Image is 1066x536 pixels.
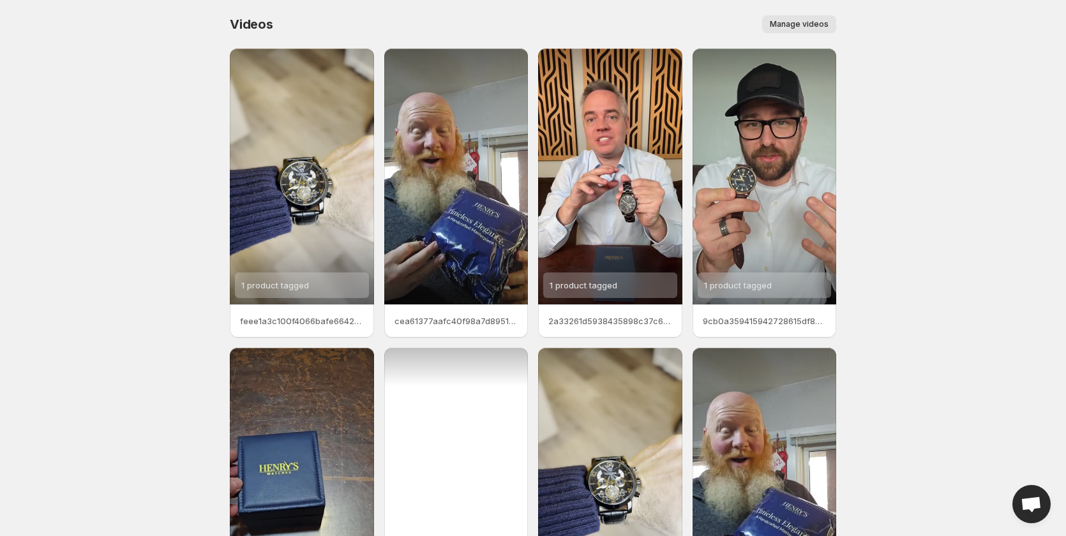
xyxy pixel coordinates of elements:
p: cea61377aafc40f98a7d89513714e67e [394,315,518,327]
span: 1 product tagged [550,280,617,290]
span: 1 product tagged [241,280,309,290]
span: 1 product tagged [704,280,772,290]
button: Manage videos [762,15,836,33]
span: Videos [230,17,273,32]
p: feee1a3c100f4066bafe6642e2e2705a [240,315,364,327]
p: 2a33261d5938435898c37c6627fe25d9 [548,315,672,327]
span: Manage videos [770,19,829,29]
p: 9cb0a359415942728615df883cc8fa54 [703,315,827,327]
a: Open chat [1012,485,1051,523]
